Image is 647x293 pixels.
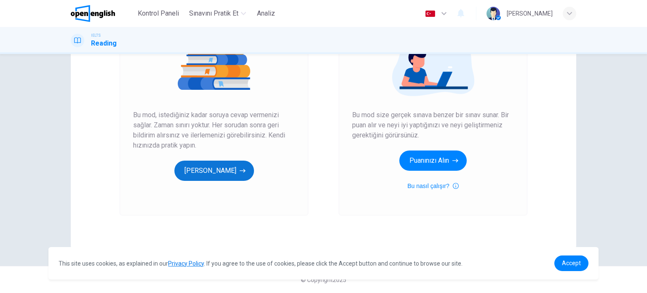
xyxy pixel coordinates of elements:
div: cookieconsent [48,247,599,280]
span: Bu mod size gerçek sınava benzer bir sınav sunar. Bir puan alır ve neyi iyi yaptığınızı ve neyi g... [352,110,514,140]
img: Profile picture [487,7,500,20]
a: dismiss cookie message [554,255,588,271]
span: Sınavını Pratik Et [189,8,238,19]
button: Sınavını Pratik Et [186,6,249,21]
img: OpenEnglish logo [71,5,115,22]
button: Bu nasıl çalışır? [407,181,459,191]
span: IELTS [91,32,101,38]
button: [PERSON_NAME] [174,161,254,181]
span: © Copyright 2025 [301,277,346,283]
span: Kontrol Paneli [138,8,179,19]
div: [PERSON_NAME] [507,8,553,19]
a: OpenEnglish logo [71,5,134,22]
span: Analiz [257,8,275,19]
span: Accept [562,260,581,266]
h1: Reading [91,38,117,48]
img: tr [425,11,436,17]
span: Bu mod, istediğiniz kadar soruya cevap vermenizi sağlar. Zaman sınırı yoktur. Her sorudan sonra g... [133,110,295,151]
span: This site uses cookies, as explained in our . If you agree to the use of cookies, please click th... [59,260,463,267]
button: Puanınızı Alın [399,151,467,171]
button: Kontrol Paneli [134,6,182,21]
button: Analiz [253,6,280,21]
a: Privacy Policy [168,260,204,267]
